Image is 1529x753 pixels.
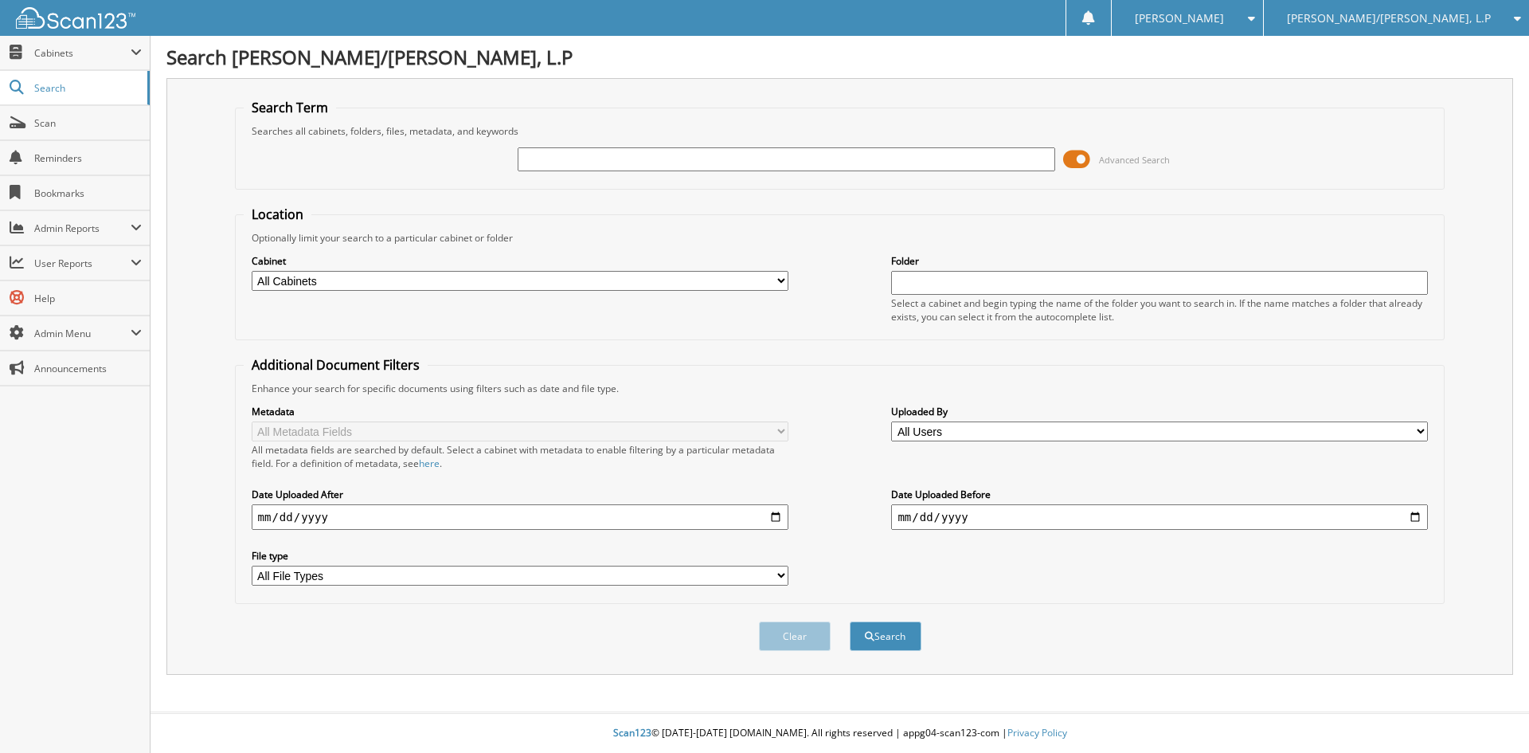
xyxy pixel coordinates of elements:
[34,222,131,235] span: Admin Reports
[244,356,428,374] legend: Additional Document Filters
[252,504,788,530] input: start
[34,151,142,165] span: Reminders
[34,362,142,375] span: Announcements
[891,488,1428,501] label: Date Uploaded Before
[244,231,1437,245] div: Optionally limit your search to a particular cabinet or folder
[1287,14,1491,23] span: [PERSON_NAME]/[PERSON_NAME], L.P
[1007,726,1067,739] a: Privacy Policy
[891,405,1428,418] label: Uploaded By
[16,7,135,29] img: scan123-logo-white.svg
[850,622,921,651] button: Search
[151,714,1529,753] div: © [DATE]-[DATE] [DOMAIN_NAME]. All rights reserved | appg04-scan123-com |
[252,254,788,268] label: Cabinet
[34,327,131,340] span: Admin Menu
[244,99,336,116] legend: Search Term
[1099,154,1170,166] span: Advanced Search
[34,292,142,305] span: Help
[166,44,1513,70] h1: Search [PERSON_NAME]/[PERSON_NAME], L.P
[252,488,788,501] label: Date Uploaded After
[759,622,831,651] button: Clear
[34,257,131,270] span: User Reports
[252,405,788,418] label: Metadata
[244,124,1437,138] div: Searches all cabinets, folders, files, metadata, and keywords
[613,726,651,739] span: Scan123
[891,296,1428,324] div: Select a cabinet and begin typing the name of the folder you want to search in. If the name match...
[34,81,139,95] span: Search
[891,254,1428,268] label: Folder
[891,504,1428,530] input: end
[34,46,131,60] span: Cabinets
[252,443,788,470] div: All metadata fields are searched by default. Select a cabinet with metadata to enable filtering b...
[34,186,142,200] span: Bookmarks
[1135,14,1224,23] span: [PERSON_NAME]
[34,116,142,130] span: Scan
[244,382,1437,395] div: Enhance your search for specific documents using filters such as date and file type.
[252,549,788,563] label: File type
[244,206,311,223] legend: Location
[419,457,440,470] a: here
